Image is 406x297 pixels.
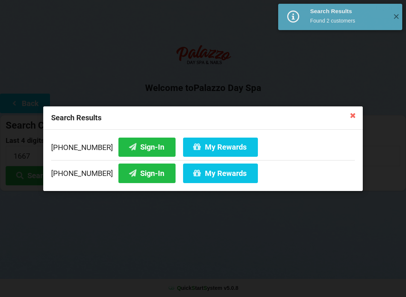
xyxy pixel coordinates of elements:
button: My Rewards [183,164,258,183]
div: Found 2 customers [310,17,387,24]
button: Sign-In [118,137,176,156]
button: My Rewards [183,137,258,156]
button: Sign-In [118,164,176,183]
div: Search Results [310,8,387,15]
div: [PHONE_NUMBER] [51,160,355,183]
div: [PHONE_NUMBER] [51,137,355,160]
div: Search Results [43,106,363,130]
